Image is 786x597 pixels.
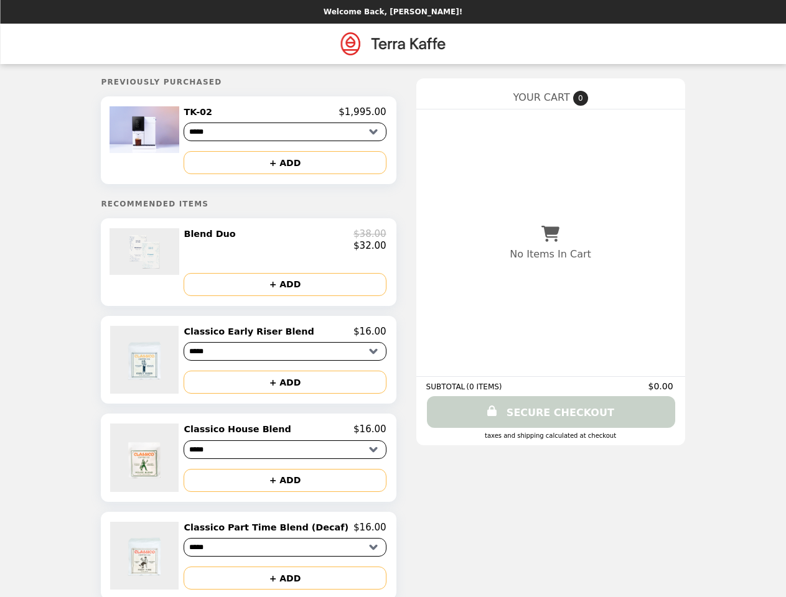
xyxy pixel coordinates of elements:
h2: Classico House Blend [184,423,296,435]
img: Classico House Blend [110,423,181,491]
p: $32.00 [353,240,386,251]
p: $1,995.00 [339,106,386,118]
p: Welcome Back, [PERSON_NAME]! [324,7,462,16]
span: SUBTOTAL [426,382,467,391]
h5: Previously Purchased [101,78,396,86]
p: $16.00 [353,423,386,435]
p: $16.00 [353,326,386,337]
h2: TK-02 [184,106,217,118]
img: Classico Part Time Blend (Decaf) [110,522,181,590]
button: + ADD [184,567,386,590]
img: Blend Duo [110,228,182,275]
div: Taxes and Shipping calculated at checkout [426,432,675,439]
select: Select a product variant [184,440,386,459]
span: 0 [573,91,588,106]
p: $38.00 [353,228,386,239]
p: No Items In Cart [510,248,591,260]
select: Select a product variant [184,123,386,141]
img: Classico Early Riser Blend [110,326,181,394]
button: + ADD [184,151,386,174]
span: $0.00 [648,381,675,391]
h5: Recommended Items [101,200,396,208]
img: TK-02 [110,106,182,153]
button: + ADD [184,371,386,394]
button: + ADD [184,273,386,296]
p: $16.00 [353,522,386,533]
select: Select a product variant [184,342,386,361]
h2: Blend Duo [184,228,240,239]
span: ( 0 ITEMS ) [466,382,502,391]
button: + ADD [184,469,386,492]
select: Select a product variant [184,538,386,557]
img: Brand Logo [341,31,446,57]
h2: Classico Part Time Blend (Decaf) [184,522,353,533]
span: YOUR CART [513,91,569,103]
h2: Classico Early Riser Blend [184,326,319,337]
